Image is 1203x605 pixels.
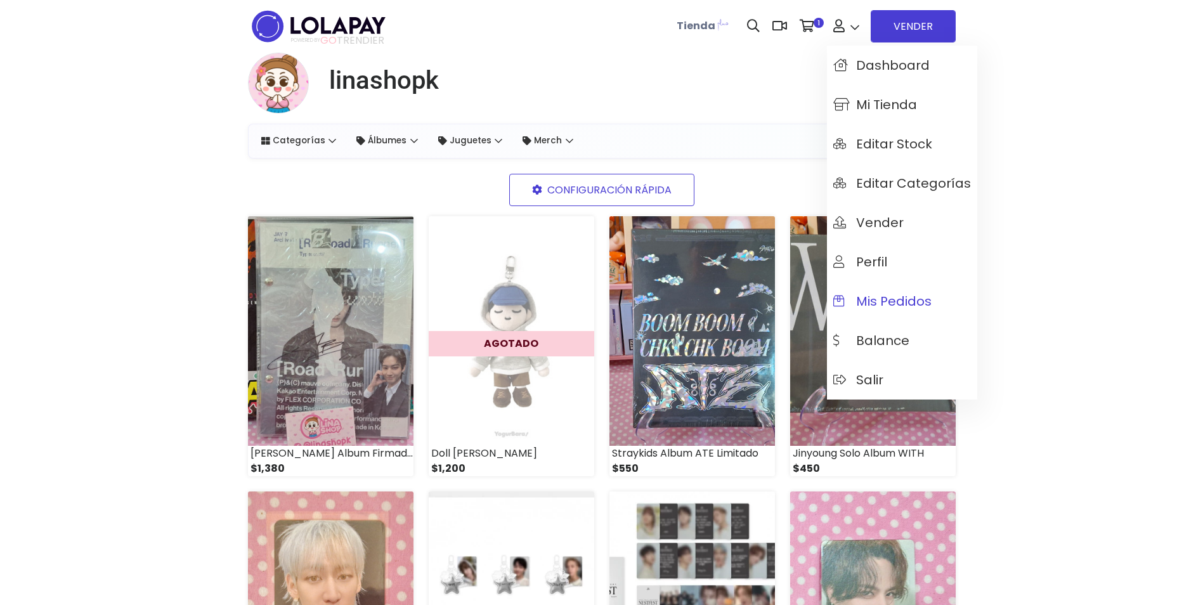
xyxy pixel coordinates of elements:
[833,137,932,151] span: Editar Stock
[833,255,887,269] span: Perfil
[319,65,439,96] a: linashopk
[715,16,731,32] img: Lolapay Plus
[833,294,932,308] span: Mis pedidos
[429,216,594,476] a: AGOTADO Doll [PERSON_NAME] $1,200
[833,58,930,72] span: Dashboard
[609,461,775,476] div: $550
[827,85,977,124] a: Mi tienda
[429,216,594,446] img: small_1753228178470.jpeg
[827,164,977,203] a: Editar Categorías
[790,216,956,446] img: small_1746910476365.jpeg
[254,129,344,152] a: Categorías
[349,129,426,152] a: Álbumes
[833,98,917,112] span: Mi tienda
[248,461,413,476] div: $1,380
[814,18,824,28] span: 1
[609,216,775,476] a: Straykids Album ATE Limitado $550
[609,216,775,446] img: small_1746910598505.jpeg
[827,124,977,164] a: Editar Stock
[329,65,439,96] h1: linashopk
[248,216,413,446] img: small_1756519909358.jpeg
[431,129,510,152] a: Juguetes
[833,176,971,190] span: Editar Categorías
[827,282,977,321] a: Mis pedidos
[790,216,956,476] a: Jinyoung Solo Album WITH $450
[827,360,977,400] a: Salir
[827,203,977,242] a: Vender
[793,7,827,45] a: 1
[248,6,389,46] img: logo
[248,216,413,476] a: [PERSON_NAME] Album Firmado con POB $1,380
[790,446,956,461] div: Jinyoung Solo Album WITH
[609,446,775,461] div: Straykids Album ATE Limitado
[320,33,337,48] span: GO
[827,321,977,360] a: Balance
[291,35,384,46] span: TRENDIER
[429,461,594,476] div: $1,200
[429,331,594,356] div: AGOTADO
[827,46,977,85] a: Dashboard
[833,334,909,348] span: Balance
[429,446,594,461] div: Doll [PERSON_NAME]
[248,446,413,461] div: [PERSON_NAME] Album Firmado con POB
[790,461,956,476] div: $450
[833,373,883,387] span: Salir
[515,129,581,152] a: Merch
[871,10,956,42] a: VENDER
[509,174,694,206] a: CONFIGURACIÓN RÁPIDA
[827,242,977,282] a: Perfil
[833,216,904,230] span: Vender
[677,18,715,33] b: Tienda
[291,37,320,44] span: POWERED BY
